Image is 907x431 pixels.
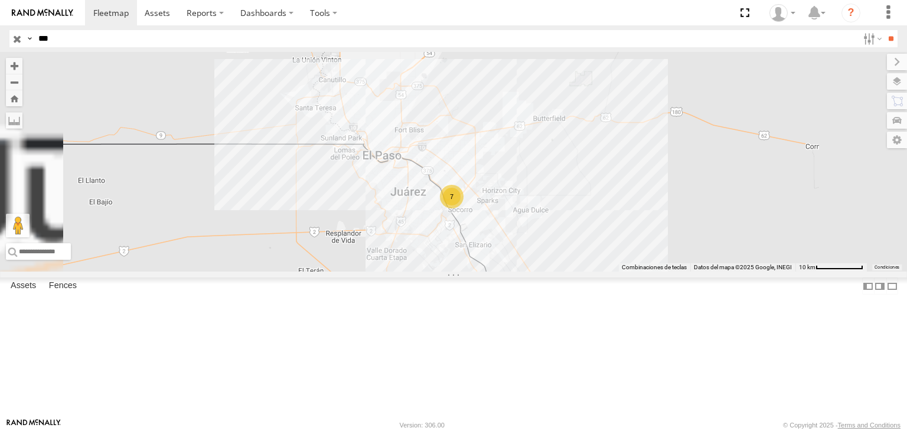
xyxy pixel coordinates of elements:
label: Hide Summary Table [886,277,898,295]
a: Condiciones [875,265,899,270]
label: Dock Summary Table to the Right [874,277,886,295]
button: Zoom Home [6,90,22,106]
button: Arrastra el hombrecito naranja al mapa para abrir Street View [6,214,30,237]
span: 10 km [799,264,815,270]
button: Escala del mapa: 10 km por 77 píxeles [795,263,867,272]
span: Datos del mapa ©2025 Google, INEGI [694,264,792,270]
label: Dock Summary Table to the Left [862,277,874,295]
label: Search Query [25,30,34,47]
label: Measure [6,112,22,129]
label: Search Filter Options [859,30,884,47]
button: Zoom out [6,74,22,90]
label: Assets [5,278,42,295]
img: rand-logo.svg [12,9,73,17]
label: Map Settings [887,132,907,148]
button: Combinaciones de teclas [622,263,687,272]
a: Visit our Website [6,419,61,431]
div: Version: 306.00 [400,422,445,429]
label: Fences [43,278,83,295]
a: Terms and Conditions [838,422,901,429]
div: © Copyright 2025 - [783,422,901,429]
div: 7 [440,185,464,208]
div: Irving Rodriguez [765,4,800,22]
button: Zoom in [6,58,22,74]
i: ? [841,4,860,22]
